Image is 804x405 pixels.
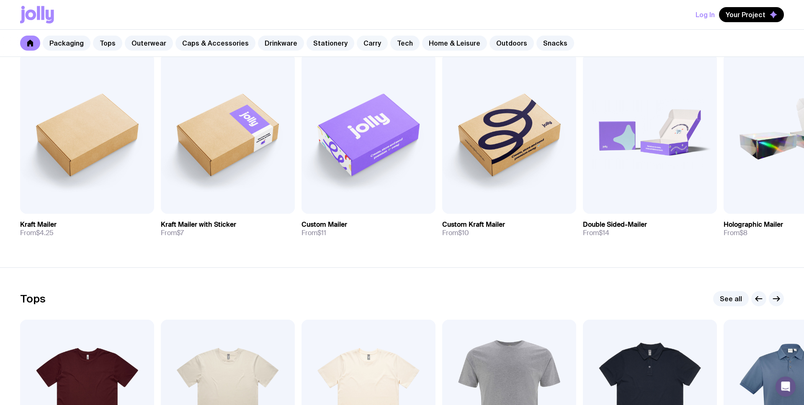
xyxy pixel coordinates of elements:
[301,229,326,237] span: From
[36,228,54,237] span: $4.25
[696,7,715,22] button: Log In
[301,214,435,244] a: Custom MailerFrom$11
[161,214,295,244] a: Kraft Mailer with StickerFrom$7
[301,220,347,229] h3: Custom Mailer
[307,36,354,51] a: Stationery
[599,228,609,237] span: $14
[442,214,576,244] a: Custom Kraft MailerFrom$10
[724,229,747,237] span: From
[20,292,46,305] h2: Tops
[442,220,505,229] h3: Custom Kraft Mailer
[422,36,487,51] a: Home & Leisure
[43,36,90,51] a: Packaging
[583,220,647,229] h3: Double Sided-Mailer
[726,10,765,19] span: Your Project
[536,36,574,51] a: Snacks
[20,214,154,244] a: Kraft MailerFrom$4.25
[776,377,796,397] div: Open Intercom Messenger
[713,291,749,306] a: See all
[20,220,57,229] h3: Kraft Mailer
[125,36,173,51] a: Outerwear
[724,220,783,229] h3: Holographic Mailer
[20,229,54,237] span: From
[177,228,184,237] span: $7
[258,36,304,51] a: Drinkware
[583,214,717,244] a: Double Sided-MailerFrom$14
[442,229,469,237] span: From
[390,36,420,51] a: Tech
[583,229,609,237] span: From
[719,7,784,22] button: Your Project
[740,228,747,237] span: $8
[175,36,255,51] a: Caps & Accessories
[161,229,184,237] span: From
[317,228,326,237] span: $11
[357,36,388,51] a: Carry
[458,228,469,237] span: $10
[93,36,122,51] a: Tops
[490,36,534,51] a: Outdoors
[161,220,236,229] h3: Kraft Mailer with Sticker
